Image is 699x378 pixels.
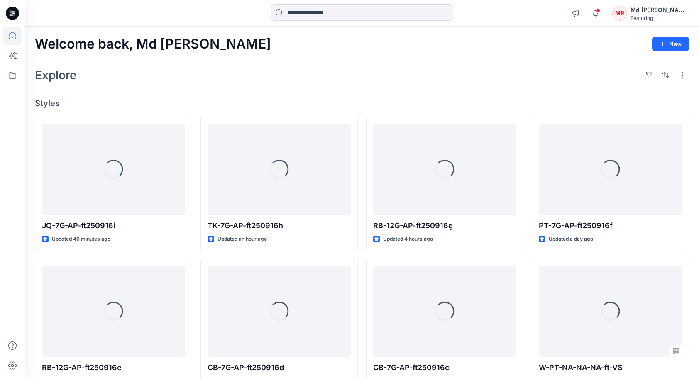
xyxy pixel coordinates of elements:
p: Updated a day ago [549,235,593,244]
h4: Styles [35,98,689,108]
p: W-PT-NA-NA-NA-ft-VS [539,362,682,373]
p: Updated 40 minutes ago [52,235,110,244]
p: JQ-7G-AP-ft250916i [42,220,185,232]
p: CB-7G-AP-ft250916c [373,362,516,373]
h2: Welcome back, Md [PERSON_NAME] [35,37,271,52]
div: MR [612,6,627,21]
button: New [652,37,689,51]
p: PT-7G-AP-ft250916f [539,220,682,232]
p: Updated 4 hours ago [383,235,433,244]
p: RB-12G-AP-ft250916e [42,362,185,373]
p: Updated an hour ago [218,235,267,244]
h2: Explore [35,68,77,82]
p: TK-7G-AP-ft250916h [208,220,351,232]
p: RB-12G-AP-ft250916g [373,220,516,232]
div: Featuring [631,15,689,21]
p: CB-7G-AP-ft250916d [208,362,351,373]
div: Md [PERSON_NAME][DEMOGRAPHIC_DATA] [631,5,689,15]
